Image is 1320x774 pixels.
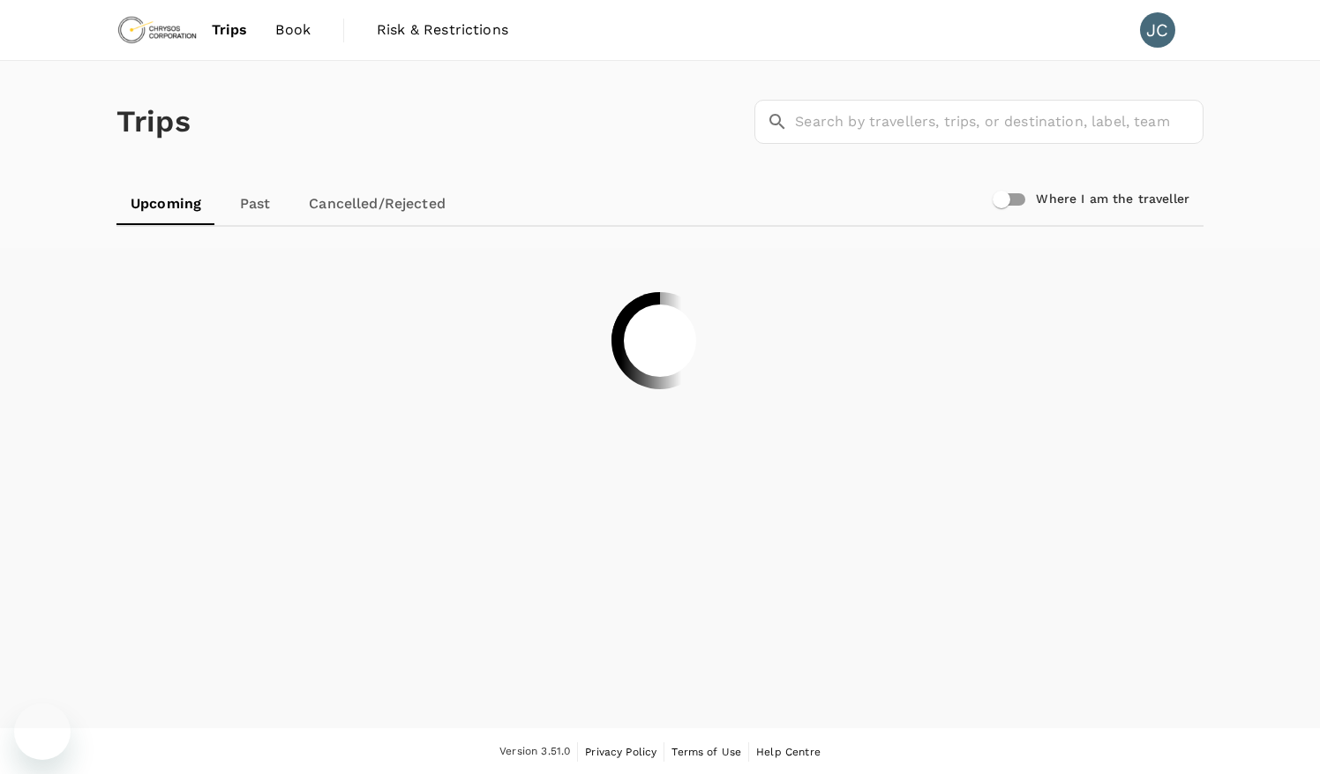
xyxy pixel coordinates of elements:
[756,742,821,762] a: Help Centre
[499,743,570,761] span: Version 3.51.0
[671,742,741,762] a: Terms of Use
[295,183,460,225] a: Cancelled/Rejected
[671,746,741,758] span: Terms of Use
[116,183,215,225] a: Upcoming
[14,703,71,760] iframe: Button to launch messaging window
[116,11,198,49] img: Chrysos Corporation
[215,183,295,225] a: Past
[212,19,248,41] span: Trips
[1140,12,1175,48] div: JC
[1036,190,1189,209] h6: Where I am the traveller
[756,746,821,758] span: Help Centre
[377,19,508,41] span: Risk & Restrictions
[585,742,656,762] a: Privacy Policy
[795,100,1204,144] input: Search by travellers, trips, or destination, label, team
[585,746,656,758] span: Privacy Policy
[275,19,311,41] span: Book
[116,61,191,183] h1: Trips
